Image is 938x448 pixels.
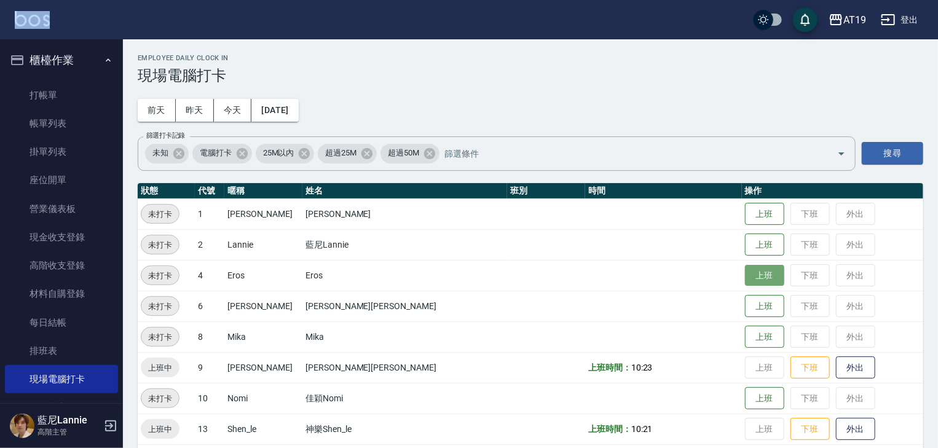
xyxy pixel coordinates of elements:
[631,363,653,372] span: 10:23
[138,99,176,122] button: 前天
[745,234,784,256] button: 上班
[5,337,118,365] a: 排班表
[195,321,224,352] td: 8
[256,144,315,163] div: 25M以內
[302,229,507,260] td: 藍尼Lannie
[37,414,100,426] h5: 藍尼Lannie
[15,11,50,26] img: Logo
[224,383,302,414] td: Nomi
[195,383,224,414] td: 10
[302,291,507,321] td: [PERSON_NAME][PERSON_NAME]
[824,7,871,33] button: AT19
[141,361,179,374] span: 上班中
[224,229,302,260] td: Lannie
[441,143,816,164] input: 篩選條件
[588,424,631,434] b: 上班時間：
[318,144,377,163] div: 超過25M
[302,198,507,229] td: [PERSON_NAME]
[876,9,923,31] button: 登出
[195,352,224,383] td: 9
[836,418,875,441] button: 外出
[302,183,507,199] th: 姓名
[843,12,866,28] div: AT19
[5,365,118,393] a: 現場電腦打卡
[745,295,784,318] button: 上班
[5,166,118,194] a: 座位開單
[585,183,742,199] th: 時間
[588,363,631,372] b: 上班時間：
[224,414,302,444] td: Shen_le
[195,229,224,260] td: 2
[631,424,653,434] span: 10:21
[256,147,302,159] span: 25M以內
[37,426,100,438] p: 高階主管
[224,198,302,229] td: [PERSON_NAME]
[192,147,239,159] span: 電腦打卡
[302,260,507,291] td: Eros
[5,223,118,251] a: 現金收支登錄
[224,291,302,321] td: [PERSON_NAME]
[862,142,923,165] button: 搜尋
[214,99,252,122] button: 今天
[138,54,923,62] h2: Employee Daily Clock In
[10,414,34,438] img: Person
[5,44,118,76] button: 櫃檯作業
[141,423,179,436] span: 上班中
[5,308,118,337] a: 每日結帳
[302,321,507,352] td: Mika
[146,131,185,140] label: 篩選打卡記錄
[195,260,224,291] td: 4
[5,251,118,280] a: 高階收支登錄
[195,198,224,229] td: 1
[5,393,118,422] a: 掃碼打卡
[141,300,179,313] span: 未打卡
[138,183,195,199] th: 狀態
[380,144,439,163] div: 超過50M
[745,203,784,226] button: 上班
[380,147,427,159] span: 超過50M
[224,260,302,291] td: Eros
[5,109,118,138] a: 帳單列表
[5,280,118,308] a: 材料自購登錄
[302,414,507,444] td: 神樂Shen_le
[302,352,507,383] td: [PERSON_NAME][PERSON_NAME]
[145,147,176,159] span: 未知
[790,418,830,441] button: 下班
[141,331,179,344] span: 未打卡
[836,356,875,379] button: 外出
[832,144,851,163] button: Open
[176,99,214,122] button: 昨天
[742,183,923,199] th: 操作
[251,99,298,122] button: [DATE]
[224,321,302,352] td: Mika
[195,183,224,199] th: 代號
[192,144,252,163] div: 電腦打卡
[141,269,179,282] span: 未打卡
[507,183,585,199] th: 班別
[5,195,118,223] a: 營業儀表板
[5,81,118,109] a: 打帳單
[793,7,818,32] button: save
[302,383,507,414] td: 佳穎Nomi
[790,356,830,379] button: 下班
[318,147,364,159] span: 超過25M
[745,265,784,286] button: 上班
[138,67,923,84] h3: 現場電腦打卡
[745,326,784,348] button: 上班
[141,208,179,221] span: 未打卡
[141,392,179,405] span: 未打卡
[745,387,784,410] button: 上班
[195,291,224,321] td: 6
[224,352,302,383] td: [PERSON_NAME]
[224,183,302,199] th: 暱稱
[145,144,189,163] div: 未知
[5,138,118,166] a: 掛單列表
[195,414,224,444] td: 13
[141,238,179,251] span: 未打卡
